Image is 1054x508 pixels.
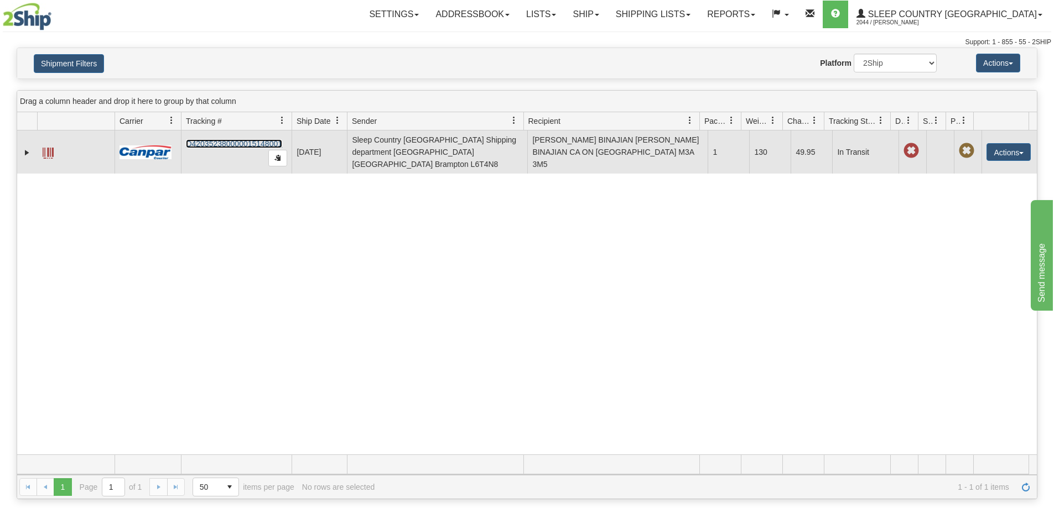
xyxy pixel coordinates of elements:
span: Recipient [528,116,560,127]
label: Platform [820,57,851,69]
span: Pickup Not Assigned [959,143,974,159]
div: No rows are selected [302,483,375,491]
span: Weight [746,116,769,127]
a: Recipient filter column settings [681,111,699,130]
button: Actions [986,143,1031,161]
span: 50 [200,481,214,493]
a: Packages filter column settings [722,111,741,130]
span: 2044 / [PERSON_NAME] [856,17,939,28]
a: Reports [699,1,764,28]
span: Page sizes drop down [193,478,239,496]
img: 14 - Canpar [120,145,172,159]
a: Ship Date filter column settings [328,111,347,130]
span: items per page [193,478,294,496]
a: Lists [518,1,564,28]
a: Expand [22,147,33,158]
span: Tracking Status [829,116,877,127]
td: 1 [708,130,749,174]
input: Page 1 [102,478,124,496]
span: select [221,478,238,496]
a: Ship [564,1,607,28]
button: Shipment Filters [34,54,104,73]
span: Pickup Status [951,116,960,127]
a: Shipment Issues filter column settings [927,111,946,130]
div: Support: 1 - 855 - 55 - 2SHIP [3,38,1051,47]
a: Pickup Status filter column settings [954,111,973,130]
a: Carrier filter column settings [162,111,181,130]
button: Actions [976,54,1020,72]
td: 130 [749,130,791,174]
td: 49.95 [791,130,832,174]
td: [DATE] [292,130,347,174]
a: Tracking # filter column settings [273,111,292,130]
td: In Transit [832,130,899,174]
span: Delivery Status [895,116,905,127]
button: Copy to clipboard [268,150,287,166]
a: Addressbook [427,1,518,28]
a: Refresh [1017,478,1035,496]
td: [PERSON_NAME] BINAJIAN [PERSON_NAME] BINAJIAN CA ON [GEOGRAPHIC_DATA] M3A 3M5 [527,130,708,174]
a: Settings [361,1,427,28]
iframe: chat widget [1029,197,1053,310]
a: Charge filter column settings [805,111,824,130]
a: Delivery Status filter column settings [899,111,918,130]
a: Tracking Status filter column settings [871,111,890,130]
span: 1 - 1 of 1 items [382,483,1009,491]
span: Late [904,143,919,159]
a: Sleep Country [GEOGRAPHIC_DATA] 2044 / [PERSON_NAME] [848,1,1051,28]
a: Weight filter column settings [764,111,782,130]
span: Ship Date [297,116,330,127]
a: Shipping lists [608,1,699,28]
span: Carrier [120,116,143,127]
span: Shipment Issues [923,116,932,127]
td: Sleep Country [GEOGRAPHIC_DATA] Shipping department [GEOGRAPHIC_DATA] [GEOGRAPHIC_DATA] Brampton ... [347,130,527,174]
span: Sender [352,116,377,127]
img: logo2044.jpg [3,3,51,30]
div: grid grouping header [17,91,1037,112]
a: D420352380000015148001 [186,139,282,148]
div: Send message [8,7,102,20]
span: Sleep Country [GEOGRAPHIC_DATA] [865,9,1037,19]
span: Packages [704,116,728,127]
span: Charge [787,116,811,127]
a: Sender filter column settings [505,111,523,130]
span: Tracking # [186,116,222,127]
a: Label [43,143,54,160]
span: Page of 1 [80,478,142,496]
span: Page 1 [54,478,71,496]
